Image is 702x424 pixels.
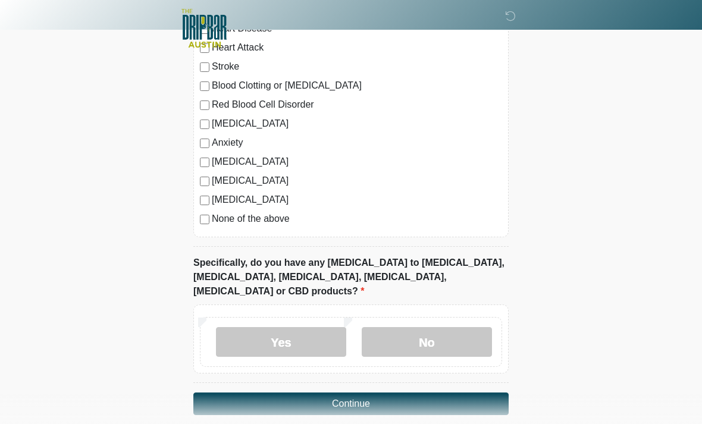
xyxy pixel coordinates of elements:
label: Blood Clotting or [MEDICAL_DATA] [212,78,502,93]
label: None of the above [212,212,502,226]
label: [MEDICAL_DATA] [212,117,502,131]
input: [MEDICAL_DATA] [200,120,209,129]
input: Stroke [200,62,209,72]
label: Yes [216,327,346,357]
input: Anxiety [200,139,209,148]
input: Red Blood Cell Disorder [200,100,209,110]
input: [MEDICAL_DATA] [200,196,209,205]
input: Blood Clotting or [MEDICAL_DATA] [200,81,209,91]
label: [MEDICAL_DATA] [212,155,502,169]
label: Specifically, do you have any [MEDICAL_DATA] to [MEDICAL_DATA], [MEDICAL_DATA], [MEDICAL_DATA], [... [193,256,509,299]
button: Continue [193,392,509,415]
label: Stroke [212,59,502,74]
label: [MEDICAL_DATA] [212,193,502,207]
input: [MEDICAL_DATA] [200,177,209,186]
img: The DRIPBaR - Austin The Domain Logo [181,9,227,48]
input: None of the above [200,215,209,224]
input: [MEDICAL_DATA] [200,158,209,167]
label: [MEDICAL_DATA] [212,174,502,188]
label: Anxiety [212,136,502,150]
label: Red Blood Cell Disorder [212,98,502,112]
label: No [362,327,492,357]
